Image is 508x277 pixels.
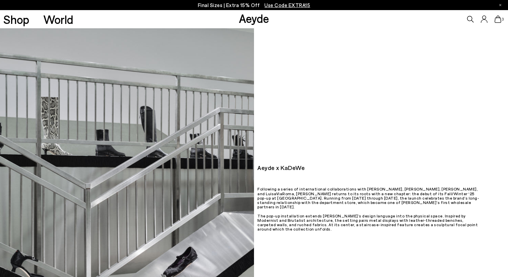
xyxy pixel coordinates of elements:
span: Navigate to /collections/ss25-final-sizes [264,2,310,8]
p: Following a series of international collaborations with [PERSON_NAME], [PERSON_NAME], [PERSON_NAM... [257,187,480,235]
p: Final Sizes | Extra 15% Off [198,1,310,9]
h2: Aeyde x KaDeWe [257,165,455,171]
a: Shop [3,13,29,25]
span: 3 [501,18,505,21]
a: Aeyde [239,11,269,25]
a: World [43,13,73,25]
a: 3 [495,15,501,23]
